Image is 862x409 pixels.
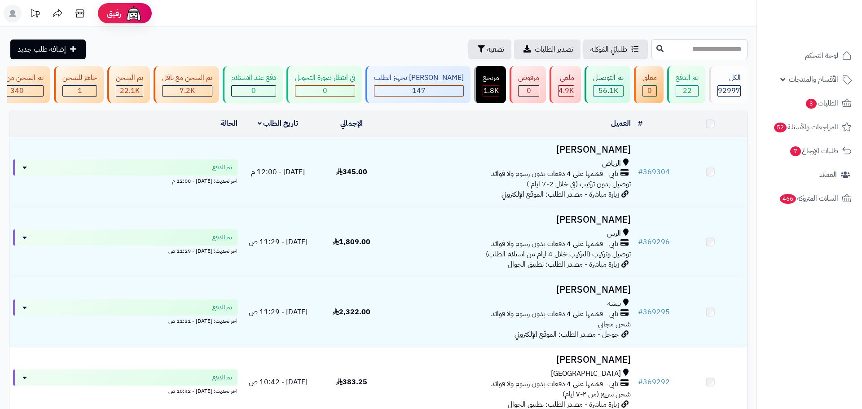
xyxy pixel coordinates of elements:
span: 147 [412,85,426,96]
span: # [638,237,643,247]
span: [DATE] - 12:00 م [251,167,305,177]
h3: [PERSON_NAME] [392,145,631,155]
span: المراجعات والأسئلة [773,121,838,133]
span: الطلبات [805,97,838,110]
div: 22122 [116,86,143,96]
div: اخر تحديث: [DATE] - 11:31 ص [13,316,237,325]
div: 4922 [559,86,574,96]
span: تم الدفع [212,303,232,312]
span: 7 [790,146,801,156]
img: logo-2.png [801,25,853,44]
span: 1,809.00 [333,237,370,247]
span: بيشة [607,299,621,309]
a: #369295 [638,307,670,317]
span: 7.2K [180,85,195,96]
span: الرياض [602,158,621,169]
div: دفع عند الاستلام [231,73,276,83]
div: 0 [232,86,276,96]
div: اخر تحديث: [DATE] - 10:42 ص [13,386,237,395]
a: طلباتي المُوكلة [583,40,648,59]
div: 56082 [594,86,623,96]
a: العملاء [762,164,857,185]
a: تم الشحن 22.1K [106,66,152,103]
div: 7223 [163,86,212,96]
span: تصدير الطلبات [535,44,573,55]
span: [GEOGRAPHIC_DATA] [551,369,621,379]
span: 2,322.00 [333,307,370,317]
div: تم التوصيل [593,73,624,83]
span: 1 [78,85,82,96]
a: مرتجع 1.8K [472,66,508,103]
span: زيارة مباشرة - مصدر الطلب: الموقع الإلكتروني [501,189,619,200]
div: في انتظار صورة التحويل [295,73,355,83]
a: #369304 [638,167,670,177]
span: تم الدفع [212,373,232,382]
span: # [638,307,643,317]
span: 22 [683,85,692,96]
h3: [PERSON_NAME] [392,285,631,295]
a: ملغي 4.9K [548,66,583,103]
a: تصدير الطلبات [514,40,581,59]
span: # [638,167,643,177]
h3: [PERSON_NAME] [392,355,631,365]
a: إضافة طلب جديد [10,40,86,59]
img: ai-face.png [125,4,143,22]
a: معلق 0 [632,66,665,103]
div: تم الشحن مع ناقل [162,73,212,83]
span: لوحة التحكم [805,49,838,62]
span: تم الدفع [212,163,232,172]
div: تم الدفع [676,73,699,83]
span: 3 [806,99,817,109]
span: شحن سريع (من ٢-٧ ايام) [563,389,631,400]
a: الإجمالي [340,118,363,129]
span: 0 [323,85,327,96]
div: 0 [295,86,355,96]
span: 56.1K [598,85,618,96]
div: 147 [374,86,463,96]
span: الأقسام والمنتجات [789,73,838,86]
a: دفع عند الاستلام 0 [221,66,285,103]
a: [PERSON_NAME] تجهيز الطلب 147 [364,66,472,103]
span: طلبات الإرجاع [789,145,838,157]
span: تصفية [487,44,504,55]
span: الرس [607,229,621,239]
div: جاهز للشحن [62,73,97,83]
span: العملاء [819,168,837,181]
a: تم الدفع 22 [665,66,707,103]
span: [DATE] - 11:29 ص [249,237,308,247]
a: تحديثات المنصة [24,4,46,25]
span: 0 [647,85,652,96]
a: لوحة التحكم [762,45,857,66]
span: توصيل وتركيب (التركيب خلال 4 ايام من استلام الطلب) [486,249,631,259]
a: الطلبات3 [762,92,857,114]
span: زيارة مباشرة - مصدر الطلب: تطبيق الجوال [508,259,619,270]
div: مرفوض [518,73,539,83]
h3: [PERSON_NAME] [392,215,631,225]
span: 4.9K [559,85,574,96]
a: في انتظار صورة التحويل 0 [285,66,364,103]
span: رفيق [107,8,121,19]
a: # [638,118,642,129]
span: تابي - قسّمها على 4 دفعات بدون رسوم ولا فوائد [491,169,618,179]
a: طلبات الإرجاع7 [762,140,857,162]
span: 466 [780,194,796,204]
div: 1 [63,86,97,96]
button: تصفية [468,40,511,59]
div: معلق [642,73,657,83]
span: [DATE] - 10:42 ص [249,377,308,387]
span: 340 [10,85,24,96]
div: 22 [676,86,698,96]
div: [PERSON_NAME] تجهيز الطلب [374,73,464,83]
span: [DATE] - 11:29 ص [249,307,308,317]
span: تم الدفع [212,233,232,242]
a: الكل92997 [707,66,749,103]
a: #369296 [638,237,670,247]
span: # [638,377,643,387]
span: 383.25 [336,377,367,387]
span: جوجل - مصدر الطلب: الموقع الإلكتروني [515,329,619,340]
a: جاهز للشحن 1 [52,66,106,103]
span: 345.00 [336,167,367,177]
span: توصيل بدون تركيب (في خلال 2-7 ايام ) [527,179,631,189]
a: تاريخ الطلب [258,118,299,129]
div: اخر تحديث: [DATE] - 11:29 ص [13,246,237,255]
